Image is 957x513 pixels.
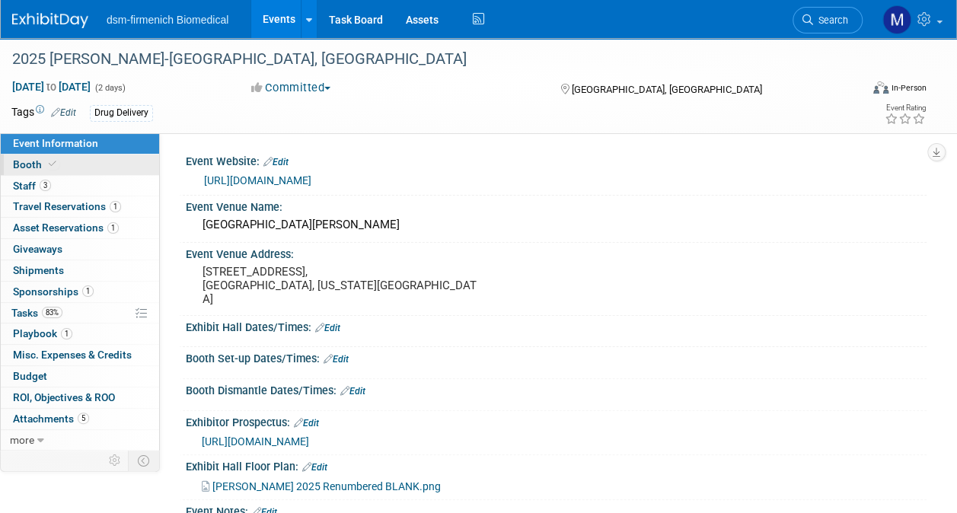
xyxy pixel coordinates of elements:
a: Booth [1,155,159,175]
span: Budget [13,370,47,382]
a: Edit [324,354,349,365]
span: Attachments [13,413,89,425]
div: Drug Delivery [90,105,153,121]
span: [DATE] [DATE] [11,80,91,94]
span: Booth [13,158,59,170]
a: Budget [1,366,159,387]
img: Format-Inperson.png [873,81,888,94]
a: Playbook1 [1,323,159,344]
span: Sponsorships [13,285,94,298]
div: Booth Dismantle Dates/Times: [186,379,927,399]
span: Travel Reservations [13,200,121,212]
span: 1 [82,285,94,297]
a: Tasks83% [1,303,159,323]
span: Shipments [13,264,64,276]
a: Edit [51,107,76,118]
div: Exhibit Hall Dates/Times: [186,316,927,336]
div: Event Rating [885,104,926,112]
div: Event Website: [186,150,927,170]
span: to [44,81,59,93]
div: [GEOGRAPHIC_DATA][PERSON_NAME] [197,213,915,237]
a: Edit [294,418,319,429]
a: Misc. Expenses & Credits [1,345,159,365]
pre: [STREET_ADDRESS], ​​​​​​​[GEOGRAPHIC_DATA], [US_STATE][GEOGRAPHIC_DATA] [203,265,477,306]
span: Playbook [13,327,72,339]
span: (2 days) [94,83,126,93]
span: Staff [13,180,51,192]
a: more [1,430,159,451]
a: Edit [340,386,365,397]
span: ROI, Objectives & ROO [13,391,115,403]
span: 1 [61,328,72,339]
span: Event Information [13,137,98,149]
td: Tags [11,104,76,122]
span: Tasks [11,307,62,319]
span: more [10,434,34,446]
span: 5 [78,413,89,424]
span: Giveaways [13,243,62,255]
span: 83% [42,307,62,318]
a: Asset Reservations1 [1,218,159,238]
span: 1 [107,222,119,234]
a: Edit [315,323,340,333]
a: [PERSON_NAME] 2025 Renumbered BLANK.png [202,480,441,492]
span: Search [813,14,848,26]
a: [URL][DOMAIN_NAME] [202,435,309,448]
span: Asset Reservations [13,221,119,234]
span: [GEOGRAPHIC_DATA], [GEOGRAPHIC_DATA] [572,84,762,95]
span: dsm-firmenich Biomedical [107,14,228,26]
div: In-Person [891,82,927,94]
a: Attachments5 [1,409,159,429]
div: Booth Set-up Dates/Times: [186,347,927,367]
img: Melanie Davison [882,5,911,34]
div: Event Venue Name: [186,196,927,215]
a: Event Information [1,133,159,154]
div: Event Format [793,79,927,102]
a: Edit [263,157,289,167]
a: [URL][DOMAIN_NAME] [204,174,311,186]
span: 1 [110,201,121,212]
div: Event Venue Address: [186,243,927,262]
td: Toggle Event Tabs [129,451,160,470]
img: ExhibitDay [12,13,88,28]
div: 2025 [PERSON_NAME]-[GEOGRAPHIC_DATA], [GEOGRAPHIC_DATA] [7,46,848,73]
div: Exhibit Hall Floor Plan: [186,455,927,475]
a: Shipments [1,260,159,281]
a: Search [793,7,863,33]
a: Travel Reservations1 [1,196,159,217]
span: Misc. Expenses & Credits [13,349,132,361]
a: Edit [302,462,327,473]
span: [PERSON_NAME] 2025 Renumbered BLANK.png [212,480,441,492]
a: Staff3 [1,176,159,196]
a: Giveaways [1,239,159,260]
span: 3 [40,180,51,191]
button: Committed [246,80,337,96]
td: Personalize Event Tab Strip [102,451,129,470]
a: ROI, Objectives & ROO [1,387,159,408]
i: Booth reservation complete [49,160,56,168]
div: Exhibitor Prospectus: [186,411,927,431]
a: Sponsorships1 [1,282,159,302]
